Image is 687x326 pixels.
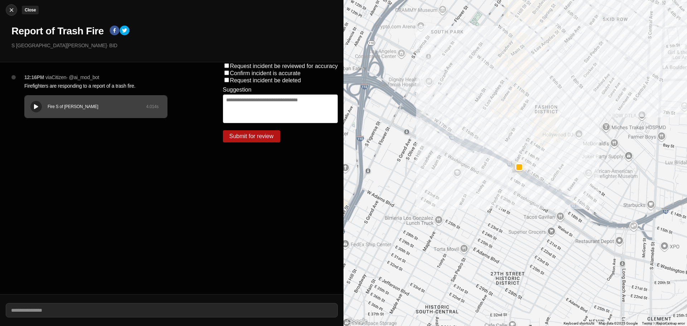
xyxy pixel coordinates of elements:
img: Google [345,317,369,326]
h1: Report of Trash Fire [11,25,104,38]
a: Terms (opens in new tab) [642,321,652,325]
img: cancel [8,6,15,14]
small: Close [25,8,36,13]
div: Fire S of [PERSON_NAME] [48,104,146,110]
label: Request incident be deleted [230,77,301,83]
p: via Citizen · @ ai_mod_bot [45,74,99,81]
button: twitter [120,25,130,37]
a: Open this area in Google Maps (opens a new window) [345,317,369,326]
label: Suggestion [223,87,252,93]
button: Submit for review [223,130,280,142]
button: facebook [109,25,120,37]
p: S [GEOGRAPHIC_DATA][PERSON_NAME] · BID [11,42,338,49]
p: 12:16PM [24,74,44,81]
label: Confirm incident is accurate [230,70,301,76]
p: Firefighters are responding to a report of a trash fire. [24,82,194,89]
button: cancelClose [6,4,17,16]
a: Report a map error [656,321,685,325]
div: 4.014 s [146,104,159,110]
label: Request incident be reviewed for accuracy [230,63,338,69]
button: Keyboard shortcuts [564,321,594,326]
span: Map data ©2025 Google [599,321,638,325]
